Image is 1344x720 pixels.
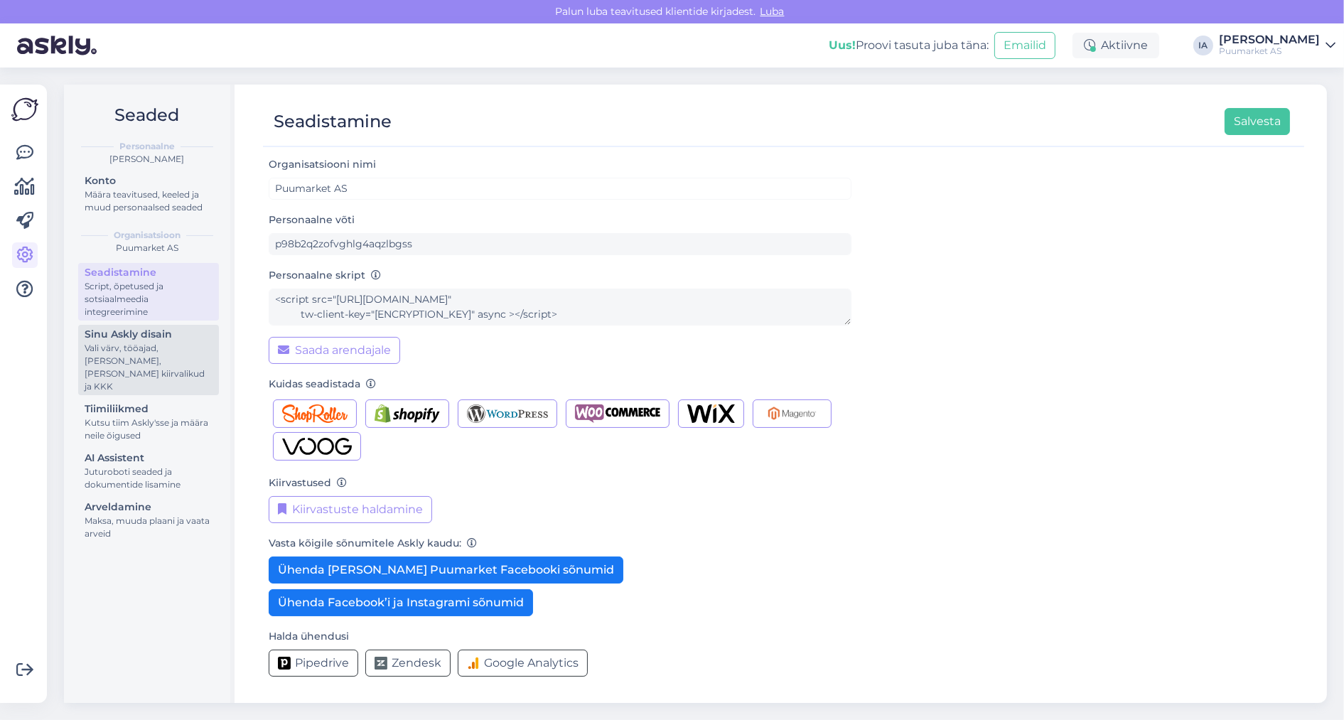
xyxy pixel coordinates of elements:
[274,108,392,135] div: Seadistamine
[269,536,477,551] label: Vasta kõigile sõnumitele Askly kaudu:
[467,657,480,670] img: Google Analytics
[85,500,213,515] div: Arveldamine
[1219,45,1320,57] div: Puumarket AS
[85,402,213,417] div: Tiimiliikmed
[484,655,579,672] span: Google Analytics
[365,650,451,677] button: Zendesk
[85,327,213,342] div: Sinu Askly disain
[269,496,432,523] button: Kiirvastuste haldamine
[269,178,851,200] input: ABC Corporation
[687,404,735,423] img: Wix
[1219,34,1320,45] div: [PERSON_NAME]
[85,466,213,491] div: Juturoboti seaded ja dokumentide lisamine
[78,399,219,444] a: TiimiliikmedKutsu tiim Askly'sse ja määra neile õigused
[85,451,213,466] div: AI Assistent
[1072,33,1159,58] div: Aktiivne
[78,448,219,493] a: AI AssistentJuturoboti seaded ja dokumentide lisamine
[11,96,38,123] img: Askly Logo
[85,280,213,318] div: Script, õpetused ja sotsiaalmeedia integreerimine
[575,404,660,423] img: Woocommerce
[78,263,219,321] a: SeadistamineScript, õpetused ja sotsiaalmeedia integreerimine
[78,171,219,216] a: KontoMäära teavitused, keeled ja muud personaalsed seaded
[119,140,175,153] b: Personaalne
[458,650,588,677] button: Google Analytics
[269,557,623,584] button: Ühenda [PERSON_NAME] Puumarket Facebooki sõnumid
[114,229,181,242] b: Organisatsioon
[762,404,822,423] img: Magento
[375,657,387,670] img: Zendesk
[85,417,213,442] div: Kutsu tiim Askly'sse ja määra neile õigused
[269,157,382,172] label: Organisatsiooni nimi
[375,404,440,423] img: Shopify
[75,242,219,254] div: Puumarket AS
[85,342,213,393] div: Vali värv, tööajad, [PERSON_NAME], [PERSON_NAME] kiirvalikud ja KKK
[269,289,851,326] textarea: <script src="[URL][DOMAIN_NAME]" tw-client-key="[ENCRYPTION_KEY]" async ></script>
[269,268,381,283] label: Personaalne skript
[75,102,219,129] h2: Seaded
[467,404,549,423] img: Wordpress
[85,265,213,280] div: Seadistamine
[278,657,291,670] img: Pipedrive
[78,498,219,542] a: ArveldamineMaksa, muuda plaani ja vaata arveid
[269,475,347,490] label: Kiirvastused
[269,213,355,227] label: Personaalne võti
[269,589,533,616] button: Ühenda Facebook’i ja Instagrami sõnumid
[392,655,441,672] span: Zendesk
[282,437,352,456] img: Voog
[829,38,856,52] b: Uus!
[295,655,349,672] span: Pipedrive
[269,337,400,364] button: Saada arendajale
[78,325,219,395] a: Sinu Askly disainVali värv, tööajad, [PERSON_NAME], [PERSON_NAME] kiirvalikud ja KKK
[282,404,348,423] img: Shoproller
[85,188,213,214] div: Määra teavitused, keeled ja muud personaalsed seaded
[85,173,213,188] div: Konto
[1193,36,1213,55] div: IA
[269,629,349,644] label: Halda ühendusi
[85,515,213,540] div: Maksa, muuda plaani ja vaata arveid
[829,37,989,54] div: Proovi tasuta juba täna:
[1225,108,1290,135] button: Salvesta
[756,5,789,18] span: Luba
[75,153,219,166] div: [PERSON_NAME]
[994,32,1055,59] button: Emailid
[269,650,358,677] button: Pipedrive
[1219,34,1335,57] a: [PERSON_NAME]Puumarket AS
[269,377,376,392] label: Kuidas seadistada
